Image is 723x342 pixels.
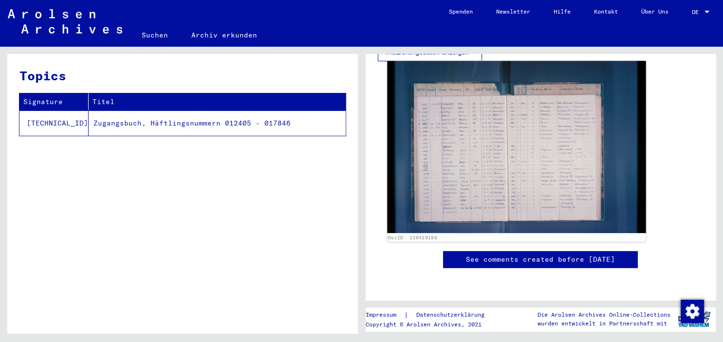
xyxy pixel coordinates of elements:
p: wurden entwickelt in Partnerschaft mit [538,319,670,328]
th: Signature [19,93,89,110]
p: Copyright © Arolsen Archives, 2021 [366,320,496,329]
th: Titel [89,93,346,110]
img: yv_logo.png [676,307,712,331]
span: DE [692,9,703,16]
a: Impressum [366,310,404,320]
td: [TECHNICAL_ID] [19,110,89,136]
a: Archiv erkunden [180,23,269,47]
a: DocID: 130429186 [388,234,437,240]
a: See comments created before [DATE] [466,254,615,265]
img: Arolsen_neg.svg [8,9,122,34]
p: Die Arolsen Archives Online-Collections [538,310,670,319]
div: | [366,310,496,320]
a: Datenschutzerklärung [408,310,496,320]
td: Zugangsbuch, Häftlingsnummern 012405 - 017846 [89,110,346,136]
a: Suchen [130,23,180,47]
h3: Topics [19,66,345,85]
img: 001.jpg [387,61,646,233]
img: Zustimmung ändern [681,300,704,323]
